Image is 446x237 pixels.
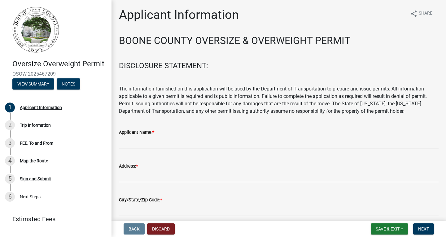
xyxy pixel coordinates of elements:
[12,71,99,77] span: OSOW-2025467209
[124,223,145,235] button: Back
[12,59,107,68] h4: Oversize Overweight Permit
[20,141,53,145] div: FEE, To and From
[12,7,59,53] img: Boone County, Iowa
[119,164,138,169] label: Address:
[5,174,15,184] div: 5
[119,130,154,135] label: Applicant Name:
[20,177,51,181] div: Sign and Submit
[20,159,48,163] div: Map the Route
[5,138,15,148] div: 3
[129,226,140,231] span: Back
[119,7,239,22] h1: Applicant Information
[418,226,429,231] span: Next
[413,223,434,235] button: Next
[12,82,54,87] wm-modal-confirm: Summary
[5,120,15,130] div: 2
[5,156,15,166] div: 4
[5,192,15,202] div: 6
[119,198,162,202] label: City/State/Zip Code:
[410,10,418,17] i: share
[119,35,439,46] h2: BOONE COUNTY OVERSIZE & OVERWEIGHT PERMIT
[119,85,439,115] p: The information furnished on this application will be used by the Department of Transportation to...
[20,105,62,110] div: Applicant Information
[5,213,102,225] a: Estimated Fees
[405,7,437,20] button: shareShare
[20,123,51,127] div: Trip Information
[119,61,439,70] h4: DISCLOSURE STATEMENT:
[376,226,400,231] span: Save & Exit
[147,223,175,235] button: Discard
[371,223,408,235] button: Save & Exit
[57,82,80,87] wm-modal-confirm: Notes
[57,78,80,90] button: Notes
[419,10,432,17] span: Share
[5,103,15,112] div: 1
[12,78,54,90] button: View Summary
